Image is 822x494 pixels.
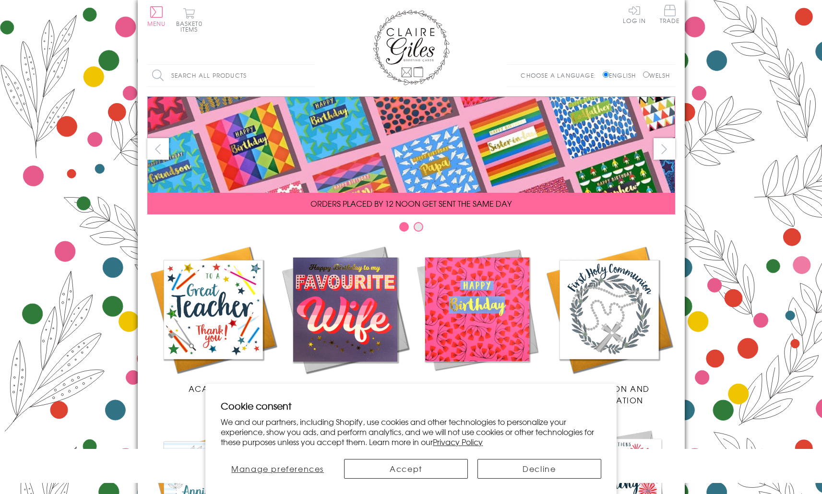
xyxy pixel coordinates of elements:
[399,222,409,232] button: Carousel Page 1 (Current Slide)
[433,436,483,447] a: Privacy Policy
[147,6,166,26] button: Menu
[344,459,468,479] button: Accept
[414,222,423,232] button: Carousel Page 2
[654,138,675,160] button: next
[221,399,601,412] h2: Cookie consent
[147,138,169,160] button: prev
[603,71,641,80] label: English
[147,222,675,236] div: Carousel Pagination
[147,65,315,86] input: Search all products
[306,65,315,86] input: Search
[279,244,411,394] a: New Releases
[568,383,650,406] span: Communion and Confirmation
[603,71,609,78] input: English
[313,383,376,394] span: New Releases
[411,244,543,394] a: Birthdays
[221,459,334,479] button: Manage preferences
[454,383,500,394] span: Birthdays
[147,244,279,394] a: Academic
[373,10,450,85] img: Claire Giles Greetings Cards
[660,5,680,25] a: Trade
[643,71,649,78] input: Welsh
[189,383,238,394] span: Academic
[147,19,166,28] span: Menu
[521,71,601,80] p: Choose a language:
[310,198,512,209] span: ORDERS PLACED BY 12 NOON GET SENT THE SAME DAY
[221,417,601,447] p: We and our partners, including Shopify, use cookies and other technologies to personalize your ex...
[176,8,203,32] button: Basket0 items
[643,71,670,80] label: Welsh
[660,5,680,24] span: Trade
[231,463,324,474] span: Manage preferences
[477,459,601,479] button: Decline
[623,5,646,24] a: Log In
[180,19,203,34] span: 0 items
[543,244,675,406] a: Communion and Confirmation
